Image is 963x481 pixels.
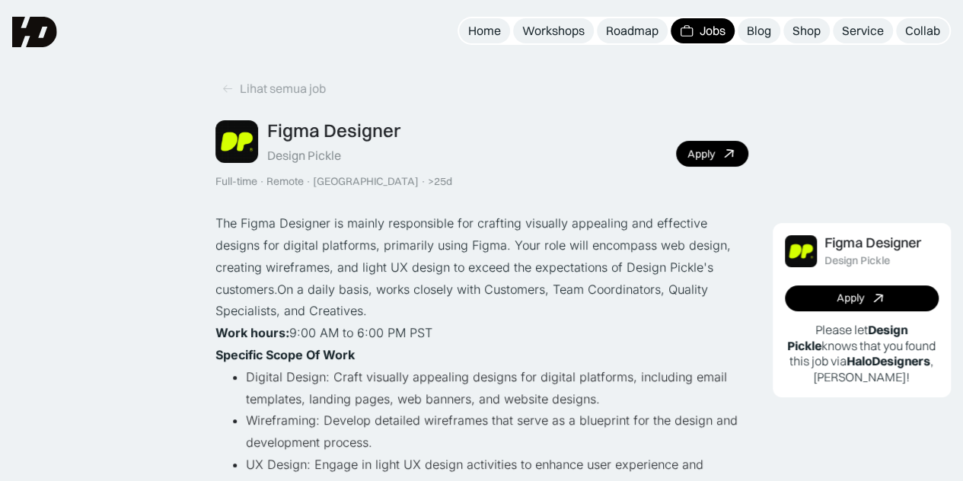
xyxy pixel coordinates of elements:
div: Design Pickle [824,254,890,267]
a: Workshops [513,18,594,43]
a: Jobs [671,18,735,43]
a: Apply [676,141,748,167]
b: HaloDesigners [847,353,930,368]
div: Remote [266,175,304,188]
a: Blog [738,18,780,43]
a: Shop [783,18,830,43]
strong: Specific Scope Of Work [215,347,355,362]
div: Design Pickle [267,148,341,164]
img: Job Image [215,120,258,163]
div: [GEOGRAPHIC_DATA] [313,175,419,188]
a: Collab [896,18,949,43]
li: Wireframing: Develop detailed wireframes that serve as a blueprint for the design and development... [246,409,748,454]
div: Roadmap [606,23,658,39]
a: Roadmap [597,18,668,43]
b: Design Pickle [787,322,907,353]
div: Lihat semua job [240,81,326,97]
div: Blog [747,23,771,39]
p: Please let knows that you found this job via , [PERSON_NAME]! [785,322,939,385]
div: Apply [837,291,864,304]
div: Home [468,23,501,39]
p: ‍ [215,344,748,366]
p: ‍ 9:00 AM to 6:00 PM PST [215,322,748,344]
a: Lihat semua job [215,76,332,101]
div: · [305,175,311,188]
a: Apply [785,285,939,311]
div: Service [842,23,884,39]
a: Service [833,18,893,43]
img: Job Image [785,235,817,267]
div: · [420,175,426,188]
div: Figma Designer [267,119,400,142]
li: Digital Design: Craft visually appealing designs for digital platforms, including email templates... [246,366,748,410]
div: · [259,175,265,188]
div: Collab [905,23,940,39]
a: Home [459,18,510,43]
div: Jobs [700,23,725,39]
div: >25d [428,175,452,188]
p: The Figma Designer is mainly responsible for crafting visually appealing and effective designs fo... [215,212,748,322]
div: Figma Designer [824,235,921,251]
strong: Work hours: [215,325,289,340]
div: Shop [792,23,821,39]
div: Apply [687,148,715,161]
div: Full-time [215,175,257,188]
div: Workshops [522,23,585,39]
